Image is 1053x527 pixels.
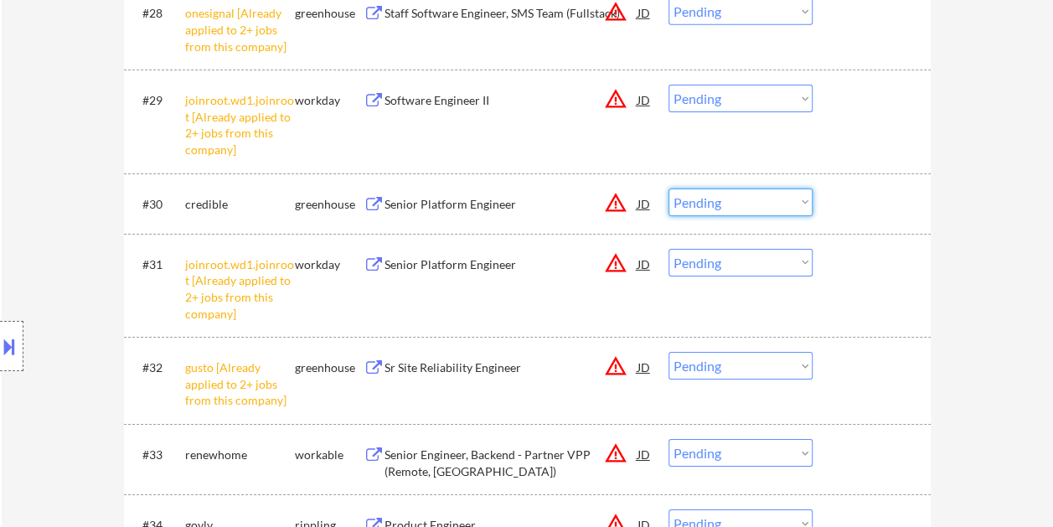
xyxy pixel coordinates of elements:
div: JD [636,189,653,219]
button: warning_amber [604,87,627,111]
button: warning_amber [604,191,627,214]
div: Sr Site Reliability Engineer [385,359,637,376]
button: warning_amber [604,251,627,275]
div: JD [636,352,653,382]
button: warning_amber [604,354,627,378]
div: JD [636,85,653,115]
div: greenhouse [295,5,364,22]
div: joinroot.wd1.joinroot [Already applied to 2+ jobs from this company] [185,92,295,158]
div: workday [295,92,364,109]
div: Senior Engineer, Backend - Partner VPP (Remote, [GEOGRAPHIC_DATA]) [385,447,637,479]
div: JD [636,439,653,469]
div: Staff Software Engineer, SMS Team (Fullstack) [385,5,637,22]
div: Senior Platform Engineer [385,256,637,273]
div: greenhouse [295,196,364,213]
div: JD [636,249,653,279]
div: greenhouse [295,359,364,376]
div: Software Engineer II [385,92,637,109]
div: workday [295,256,364,273]
button: warning_amber [604,442,627,465]
div: onesignal [Already applied to 2+ jobs from this company] [185,5,295,54]
div: #28 [142,5,172,22]
div: Senior Platform Engineer [385,196,637,213]
div: workable [295,447,364,463]
div: #29 [142,92,172,109]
